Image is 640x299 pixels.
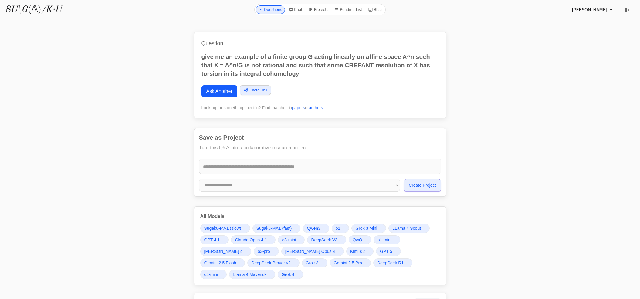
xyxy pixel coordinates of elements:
a: Reading List [332,5,365,14]
span: ◐ [624,7,629,12]
a: Grok 3 Mini [351,224,386,233]
a: Grok 4 [278,270,303,279]
span: Claude Opus 4.1 [235,237,267,243]
h3: All Models [200,213,440,220]
a: Gemini 2.5 Pro [330,258,371,267]
a: QwQ [349,235,371,244]
a: Sugaku-MA1 (fast) [252,224,301,233]
a: LLama 4 Scout [388,224,430,233]
i: /K·U [41,5,62,14]
p: give me an example of a finite group G acting linearly on affine space A^n such that X = A^n/G is... [201,53,439,78]
a: Llama 4 Maverick [229,270,275,279]
a: Blog [366,5,384,14]
span: DeepSeek R1 [377,260,404,266]
a: DeepSeek R1 [373,258,412,267]
span: QwQ [353,237,362,243]
span: Kimi K2 [350,248,365,254]
a: o3-mini [278,235,305,244]
span: DeepSeek V3 [311,237,337,243]
a: Projects [306,5,331,14]
span: Share Link [250,87,267,93]
button: ◐ [621,4,633,16]
span: o1-mini [378,237,391,243]
a: o3-pro [254,247,279,256]
span: [PERSON_NAME] 4 [204,248,243,254]
span: Gemini 2.5 Pro [334,260,362,266]
a: Grok 3 [302,258,327,267]
a: o1-mini [374,235,400,244]
i: SU\G [5,5,28,14]
a: papers [292,105,305,110]
div: Looking for something specific? Find matches in or . [201,105,439,111]
span: Qwen3 [307,225,320,231]
a: Questions [256,5,285,14]
a: [PERSON_NAME] Opus 4 [281,247,344,256]
a: DeepSeek Prover v2 [247,258,299,267]
a: Kimi K2 [346,247,374,256]
span: o4-mini [204,271,218,277]
a: Qwen3 [303,224,329,233]
span: GPT 5 [380,248,392,254]
span: Sugaku-MA1 (slow) [204,225,241,231]
span: DeepSeek Prover v2 [251,260,290,266]
span: Grok 4 [282,271,294,277]
span: Sugaku-MA1 (fast) [256,225,292,231]
button: Create Project [404,179,441,191]
a: o4-mini [200,270,227,279]
a: Ask Another [201,85,237,97]
span: o3-mini [282,237,296,243]
a: DeepSeek V3 [307,235,346,244]
a: Gemini 2.5 Flash [200,258,245,267]
span: [PERSON_NAME] Opus 4 [285,248,335,254]
span: Gemini 2.5 Flash [204,260,236,266]
span: o3-pro [258,248,270,254]
h2: Save as Project [199,133,441,142]
span: Grok 3 Mini [355,225,377,231]
span: LLama 4 Scout [392,225,421,231]
a: Claude Opus 4.1 [231,235,276,244]
span: Llama 4 Maverick [233,271,266,277]
span: o1 [336,225,340,231]
h1: Question [201,39,439,48]
a: GPT 4.1 [200,235,229,244]
span: Grok 3 [306,260,319,266]
a: SU\G(𝔸)/K·U [5,4,62,15]
p: Turn this Q&A into a collaborative research project. [199,144,441,151]
a: GPT 5 [376,247,401,256]
summary: [PERSON_NAME] [572,7,613,13]
a: Chat [286,5,305,14]
span: [PERSON_NAME] [572,7,607,13]
span: GPT 4.1 [204,237,220,243]
a: [PERSON_NAME] 4 [200,247,252,256]
a: authors [309,105,323,110]
a: o1 [332,224,349,233]
a: Sugaku-MA1 (slow) [200,224,250,233]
